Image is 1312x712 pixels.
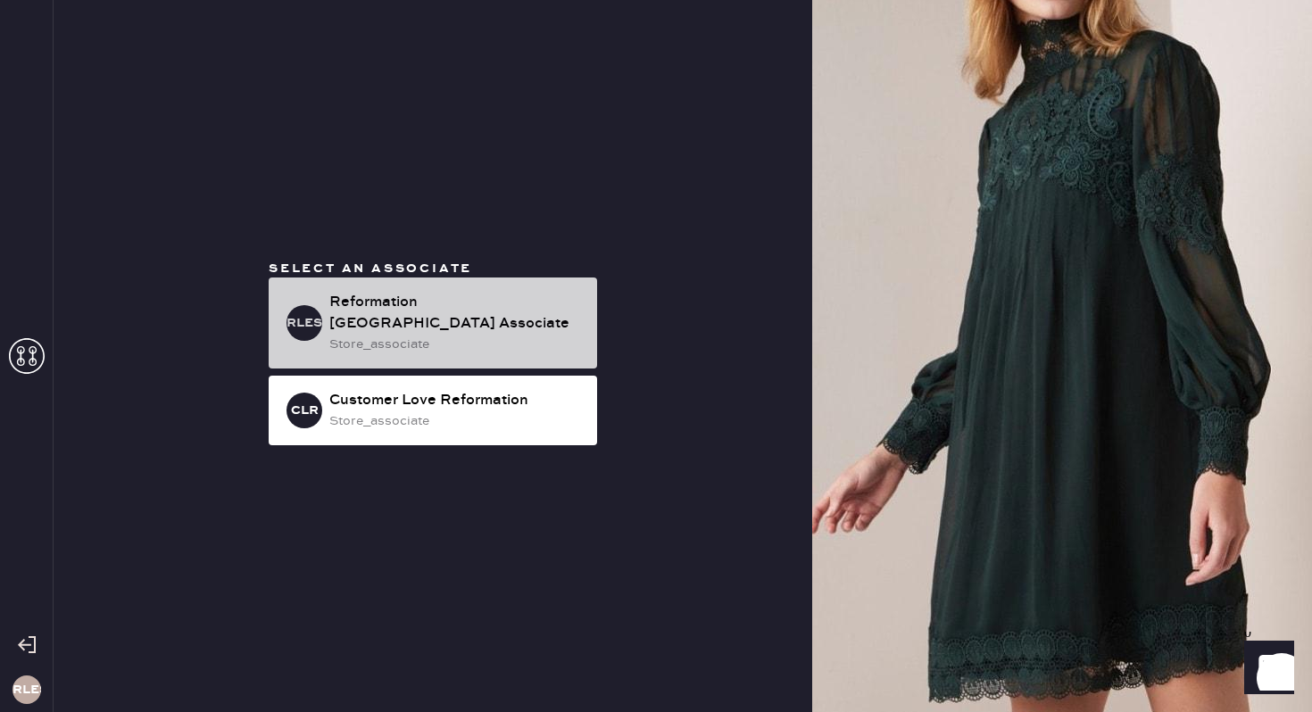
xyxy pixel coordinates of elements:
h3: RLESA [286,317,322,329]
iframe: Front Chat [1227,632,1304,708]
h3: CLR [291,404,319,417]
h3: RLES [12,683,41,696]
div: Reformation [GEOGRAPHIC_DATA] Associate [329,292,583,335]
span: Select an associate [269,261,472,277]
div: store_associate [329,335,583,354]
div: store_associate [329,411,583,431]
div: Customer Love Reformation [329,390,583,411]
